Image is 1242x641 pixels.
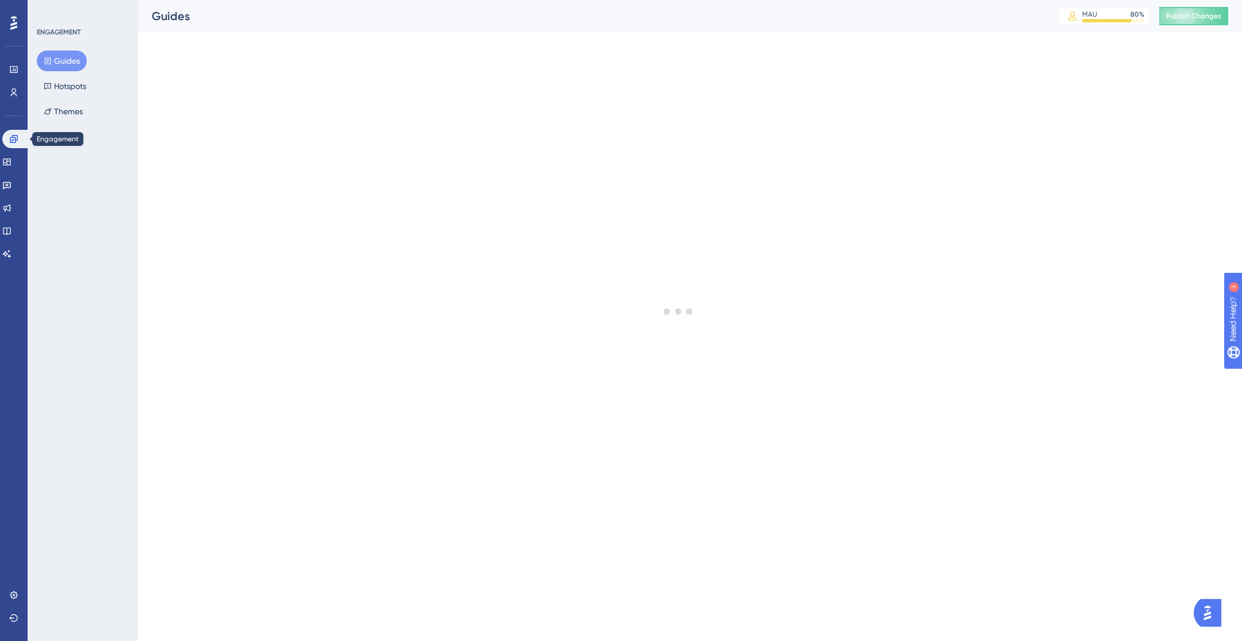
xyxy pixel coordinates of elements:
div: Guides [152,8,1029,24]
div: 80 % [1130,10,1144,19]
span: Need Help? [27,3,72,17]
div: 3 [80,6,83,15]
span: Publish Changes [1166,11,1221,21]
button: Themes [37,101,90,122]
div: MAU [1082,10,1097,19]
div: ENGAGEMENT [37,28,80,37]
iframe: UserGuiding AI Assistant Launcher [1194,596,1228,630]
button: Guides [37,51,87,71]
button: Publish Changes [1159,7,1228,25]
button: Hotspots [37,76,93,96]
